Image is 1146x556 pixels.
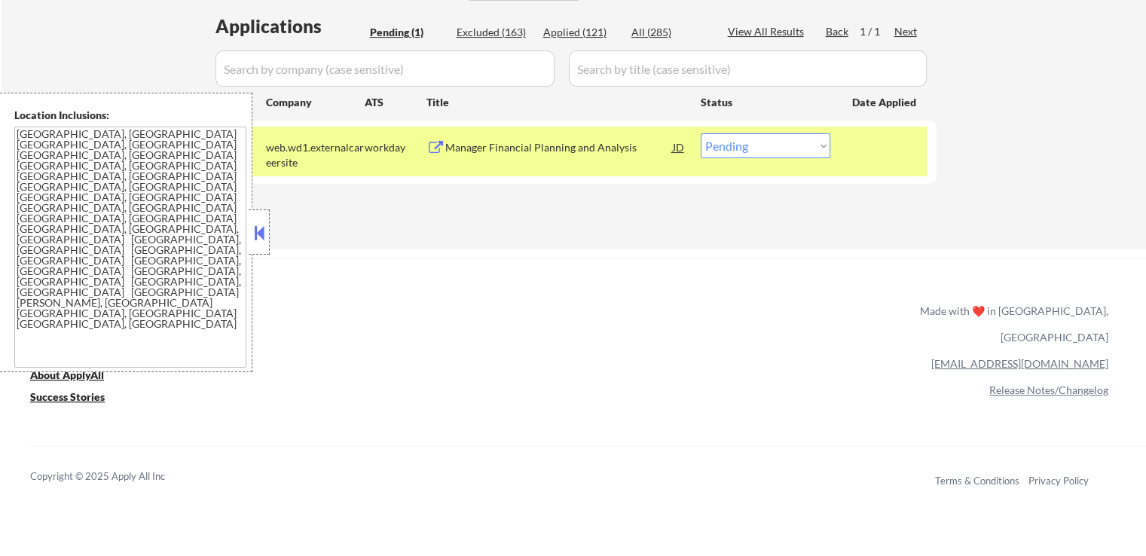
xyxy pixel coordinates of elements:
[935,475,1019,487] a: Terms & Conditions
[30,469,203,484] div: Copyright © 2025 Apply All Inc
[826,24,850,39] div: Back
[365,140,426,155] div: workday
[365,95,426,110] div: ATS
[30,368,125,386] a: About ApplyAll
[852,95,918,110] div: Date Applied
[671,133,686,160] div: JD
[894,24,918,39] div: Next
[215,50,555,87] input: Search by company (case sensitive)
[860,24,894,39] div: 1 / 1
[445,140,673,155] div: Manager Financial Planning and Analysis
[1028,475,1089,487] a: Privacy Policy
[30,390,105,403] u: Success Stories
[457,25,532,40] div: Excluded (163)
[701,88,830,115] div: Status
[215,17,365,35] div: Applications
[631,25,707,40] div: All (285)
[914,298,1108,350] div: Made with ❤️ in [GEOGRAPHIC_DATA], [GEOGRAPHIC_DATA]
[543,25,619,40] div: Applied (121)
[426,95,686,110] div: Title
[989,383,1108,396] a: Release Notes/Changelog
[30,368,104,381] u: About ApplyAll
[14,108,246,123] div: Location Inclusions:
[266,95,365,110] div: Company
[30,390,125,408] a: Success Stories
[569,50,927,87] input: Search by title (case sensitive)
[728,24,808,39] div: View All Results
[266,140,365,170] div: web.wd1.externalcareersite
[30,319,605,335] a: Refer & earn free applications 👯‍♀️
[370,25,445,40] div: Pending (1)
[931,357,1108,370] a: [EMAIL_ADDRESS][DOMAIN_NAME]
